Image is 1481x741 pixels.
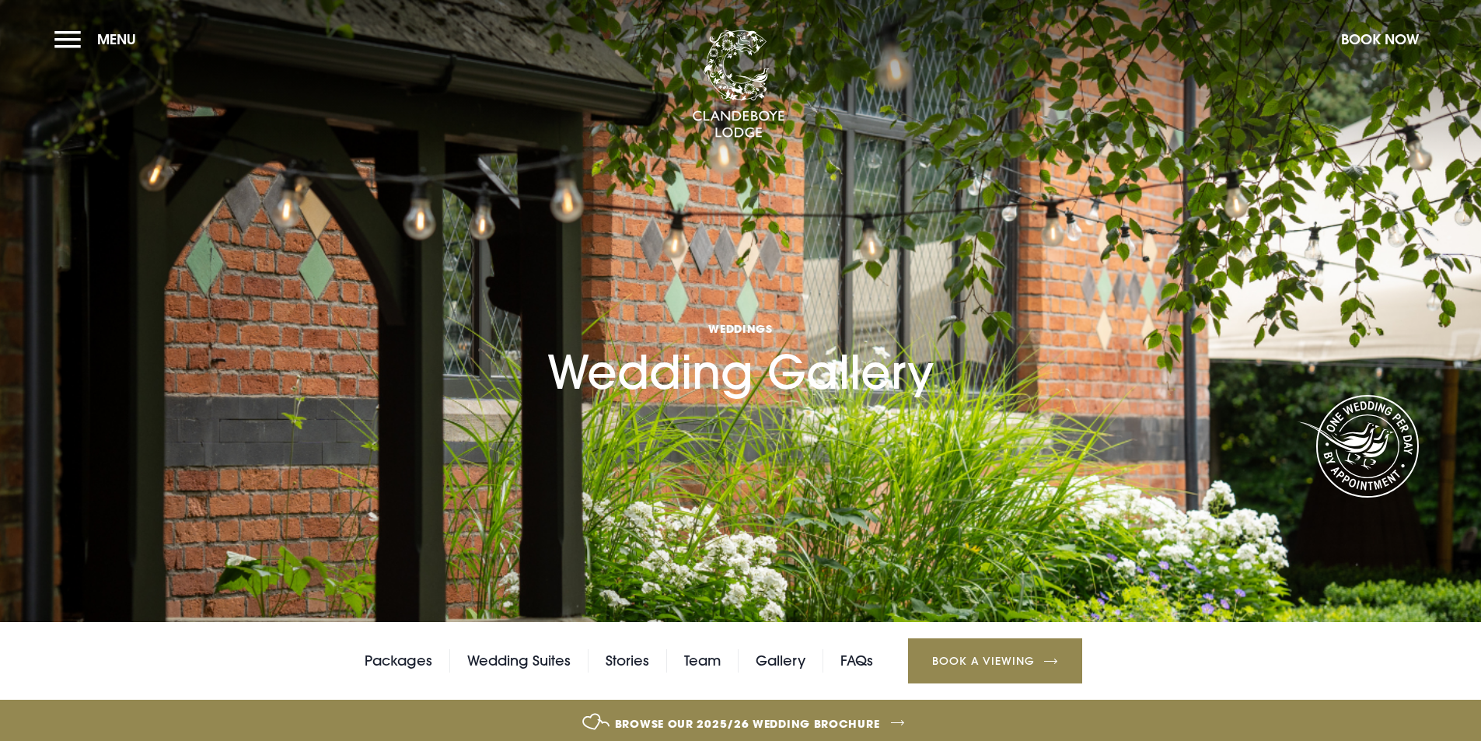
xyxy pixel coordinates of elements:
[365,649,432,673] a: Packages
[908,638,1082,683] a: Book a Viewing
[756,649,805,673] a: Gallery
[840,649,873,673] a: FAQs
[606,649,649,673] a: Stories
[54,23,144,56] button: Menu
[692,30,785,139] img: Clandeboye Lodge
[547,230,934,400] h1: Wedding Gallery
[97,30,136,48] span: Menu
[467,649,571,673] a: Wedding Suites
[547,321,934,336] span: Weddings
[684,649,721,673] a: Team
[1333,23,1427,56] button: Book Now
